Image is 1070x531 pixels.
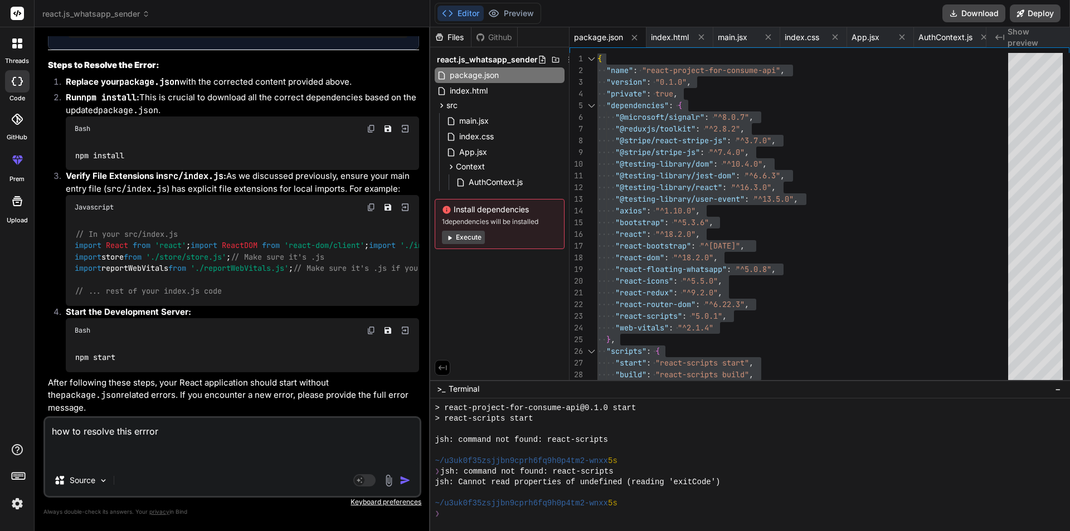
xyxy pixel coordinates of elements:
[673,217,709,227] span: "^5.3.6"
[61,389,121,401] code: package.json
[380,199,396,215] button: Save file
[435,477,720,488] span: jsh: Cannot read properties of undefined (reading 'exitCode')
[367,326,376,335] img: copy
[615,323,669,333] span: "web-vitals"
[655,358,749,368] span: "react-scripts start"
[570,310,583,322] div: 23
[570,111,583,123] div: 6
[75,241,101,251] span: import
[718,276,722,286] span: ,
[709,217,713,227] span: ,
[606,65,633,75] span: "name"
[133,241,150,251] span: from
[780,170,785,181] span: ,
[458,114,490,128] span: main.jsx
[435,456,608,466] span: ~/u3uk0f35zsjjbn9cprh6fq9h0p4tm2-wnxx
[75,124,90,133] span: Bash
[43,498,421,506] p: Keyboard preferences
[691,241,695,251] span: :
[718,288,722,298] span: ,
[570,334,583,345] div: 25
[608,456,617,466] span: 5s
[700,241,740,251] span: "^[DATE]"
[695,206,700,216] span: ,
[606,346,646,356] span: "scripts"
[222,241,257,251] span: ReactDOM
[615,252,664,262] span: "react-dom"
[99,476,108,485] img: Pick Models
[75,352,116,363] code: npm start
[435,498,608,509] span: ~/u3uk0f35zsjjbn9cprh6fq9h0p4tm2-wnxx
[75,228,717,297] code: ; ; ; ; store ; reportWebVitals ;
[655,89,673,99] span: true
[48,60,159,70] strong: Steps to Resolve the Error:
[43,506,421,517] p: Always double-check its answers. Your in Bind
[400,124,410,134] img: Open in Browser
[695,299,700,309] span: :
[695,229,700,239] span: ,
[664,217,669,227] span: :
[570,228,583,240] div: 16
[736,170,740,181] span: :
[615,112,704,122] span: "@microsoft/signalr"
[646,369,651,379] span: :
[570,88,583,100] div: 4
[75,252,101,262] span: import
[570,170,583,182] div: 11
[718,32,747,43] span: main.jsx
[1053,380,1063,398] button: −
[458,130,495,143] span: index.css
[615,264,727,274] span: "react-floating-whatsapp"
[615,135,727,145] span: "@stripe/react-stripe-js"
[687,77,691,87] span: ,
[458,145,488,159] span: App.jsx
[70,475,95,486] p: Source
[570,182,583,193] div: 12
[678,100,682,110] span: {
[695,124,700,134] span: :
[615,159,713,169] span: "@testing-library/dom"
[75,229,178,239] span: // In your src/index.js
[942,4,1005,22] button: Download
[191,264,289,274] span: './reportWebVitals.js'
[45,418,420,465] textarea: how to resolve this errror
[66,306,191,317] strong: Start the Development Server:
[615,206,646,216] span: "axios"
[570,193,583,205] div: 13
[655,369,749,379] span: "react-scripts build"
[7,216,28,225] label: Upload
[163,170,223,182] code: src/index.js
[1008,26,1061,48] span: Show preview
[570,217,583,228] div: 15
[615,276,673,286] span: "react-icons"
[762,159,767,169] span: ,
[642,65,780,75] span: "react-project-for-consume-api"
[646,346,651,356] span: :
[771,182,776,192] span: ,
[380,121,396,137] button: Save file
[606,89,646,99] span: "private"
[75,203,114,212] span: Javascript
[57,170,419,305] li: As we discussed previously, ensure your main entry file ( ) has explicit file extensions for loca...
[584,53,599,65] div: Click to collapse the range.
[1010,4,1061,22] button: Deploy
[574,32,623,43] span: package.json
[794,194,798,204] span: ,
[98,105,158,116] code: package.json
[5,56,29,66] label: threads
[646,358,651,368] span: :
[740,124,745,134] span: ,
[146,252,226,262] span: './store/store.js'
[615,170,736,181] span: "@testing-library/jest-dom"
[449,383,479,394] span: Terminal
[435,466,440,477] span: ❯
[749,112,753,122] span: ,
[608,498,617,509] span: 5s
[709,147,745,157] span: "^7.4.0"
[57,91,419,170] li: This is crucial to download all the correct dependencies based on the updated .
[1055,383,1061,394] span: −
[615,147,700,157] span: "@stripe/stripe-js"
[119,76,179,87] code: package.json
[673,252,713,262] span: "^18.2.0"
[75,150,125,162] code: npm install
